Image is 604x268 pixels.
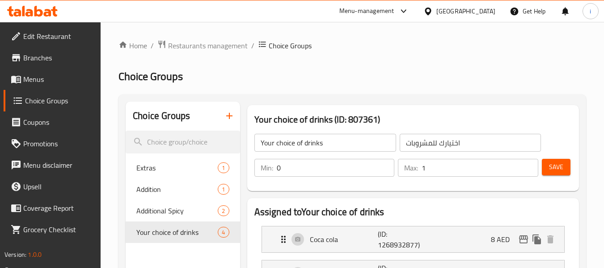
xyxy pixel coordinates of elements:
[4,176,101,197] a: Upsell
[126,221,240,243] div: Your choice of drinks4
[118,40,147,51] a: Home
[4,249,26,260] span: Version:
[310,234,378,245] p: Coca cola
[23,138,94,149] span: Promotions
[339,6,394,17] div: Menu-management
[378,229,423,250] p: (ID: 1268932877)
[254,205,572,219] h2: Assigned to Your choice of drinks
[218,227,229,238] div: Choices
[4,47,101,68] a: Branches
[133,109,190,123] h2: Choice Groups
[4,133,101,154] a: Promotions
[118,66,183,86] span: Choice Groups
[542,159,570,175] button: Save
[530,233,544,246] button: duplicate
[218,185,228,194] span: 1
[157,40,248,51] a: Restaurants management
[218,228,228,237] span: 4
[517,233,530,246] button: edit
[151,40,154,51] li: /
[136,205,218,216] span: Additional Spicy
[23,224,94,235] span: Grocery Checklist
[23,117,94,128] span: Coupons
[4,111,101,133] a: Coupons
[436,6,495,16] div: [GEOGRAPHIC_DATA]
[136,227,218,238] span: Your choice of drinks
[126,157,240,179] div: Extras1
[23,160,94,170] span: Menu disclaimer
[4,219,101,240] a: Grocery Checklist
[118,40,586,51] nav: breadcrumb
[491,234,517,245] p: 8 AED
[25,95,94,106] span: Choice Groups
[254,112,572,127] h3: Your choice of drinks (ID: 807361)
[136,162,218,173] span: Extras
[218,184,229,195] div: Choices
[23,52,94,63] span: Branches
[262,226,564,252] div: Expand
[218,205,229,216] div: Choices
[4,90,101,111] a: Choice Groups
[544,233,557,246] button: delete
[136,184,218,195] span: Addition
[218,164,228,172] span: 1
[23,203,94,213] span: Coverage Report
[23,31,94,42] span: Edit Restaurant
[28,249,42,260] span: 1.0.0
[4,68,101,90] a: Menus
[126,131,240,153] input: search
[168,40,248,51] span: Restaurants management
[4,154,101,176] a: Menu disclaimer
[254,222,572,256] li: Expand
[261,162,273,173] p: Min:
[4,26,101,47] a: Edit Restaurant
[23,74,94,85] span: Menus
[23,181,94,192] span: Upsell
[218,207,228,215] span: 2
[4,197,101,219] a: Coverage Report
[549,162,563,173] span: Save
[404,162,418,173] p: Max:
[126,179,240,200] div: Addition1
[269,40,312,51] span: Choice Groups
[218,162,229,173] div: Choices
[590,6,591,16] span: i
[251,40,254,51] li: /
[126,200,240,221] div: Additional Spicy2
